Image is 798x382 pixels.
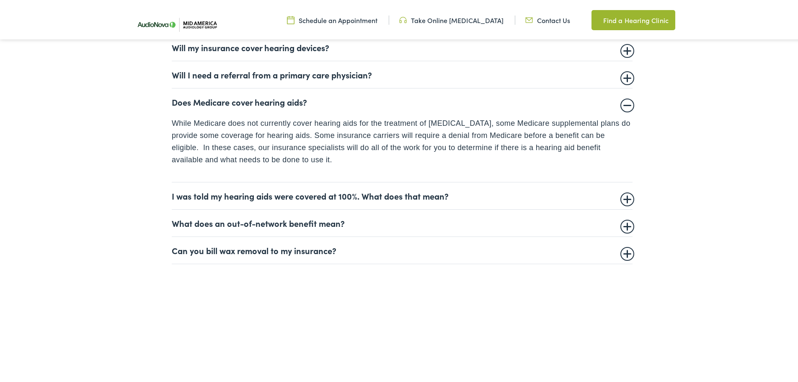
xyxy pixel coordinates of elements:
img: utility icon [591,13,599,23]
a: Find a Hearing Clinic [591,8,675,29]
summary: Will I need a referral from a primary care physician? [172,68,633,78]
img: utility icon [525,14,533,23]
img: utility icon [287,14,294,23]
a: Contact Us [525,14,570,23]
summary: Will my insurance cover hearing devices? [172,41,633,51]
summary: I was told my hearing aids were covered at 100%. What does that mean? [172,189,633,199]
summary: Does Medicare cover hearing aids? [172,95,633,105]
a: Take Online [MEDICAL_DATA] [399,14,504,23]
img: utility icon [399,14,407,23]
a: Schedule an Appointment [287,14,377,23]
span: While Medicare does not currently cover hearing aids for the treatment of [MEDICAL_DATA], some Me... [172,117,630,162]
summary: What does an out-of-network benefit mean? [172,216,633,226]
summary: Can you bill wax removal to my insurance? [172,244,633,254]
